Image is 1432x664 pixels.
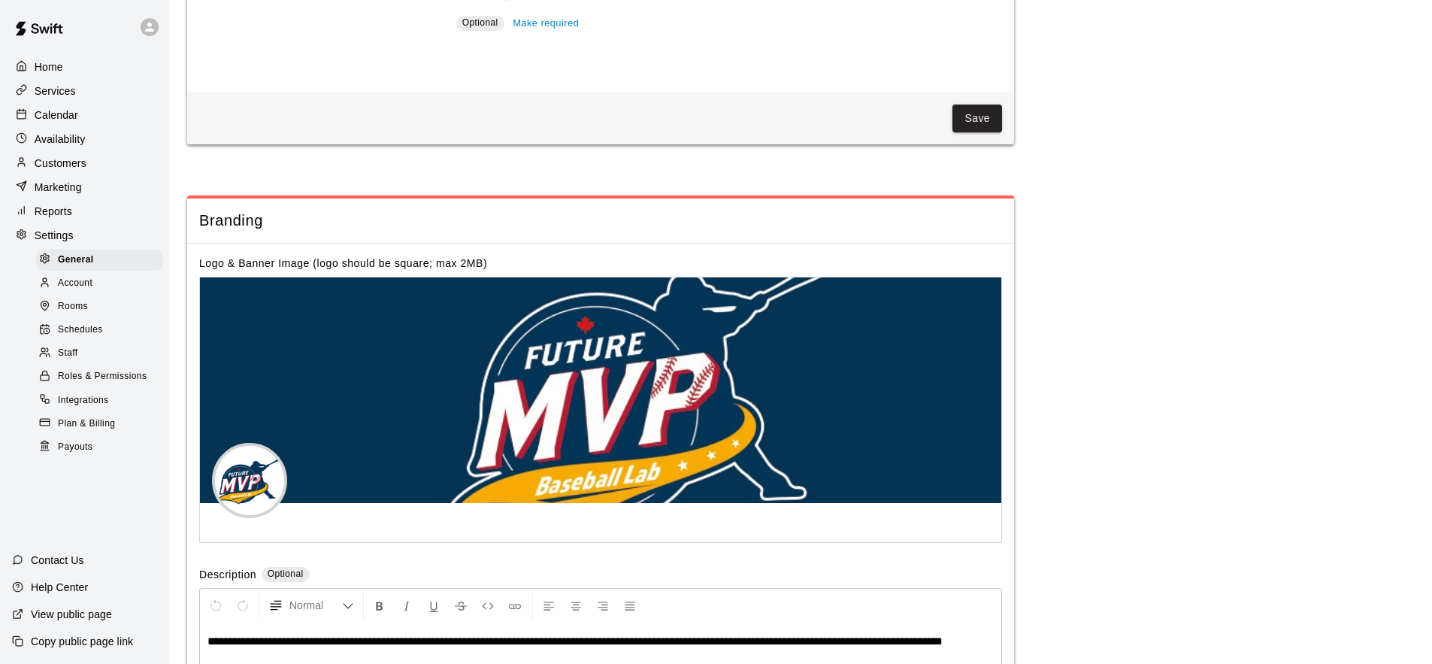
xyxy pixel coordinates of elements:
[36,342,169,365] a: Staff
[12,224,157,247] a: Settings
[35,59,63,74] p: Home
[36,296,169,319] a: Rooms
[230,592,256,619] button: Redo
[617,592,643,619] button: Justify Align
[36,271,169,295] a: Account
[36,250,163,271] div: General
[367,592,392,619] button: Format Bold
[31,580,88,595] p: Help Center
[475,592,501,619] button: Insert Code
[199,567,256,584] label: Description
[31,634,133,649] p: Copy public page link
[502,592,528,619] button: Insert Link
[268,568,304,579] span: Optional
[36,343,163,364] div: Staff
[289,598,342,613] span: Normal
[262,592,360,619] button: Formatting Options
[58,253,94,268] span: General
[12,152,157,174] a: Customers
[462,17,498,28] span: Optional
[536,592,562,619] button: Left Align
[12,104,157,126] a: Calendar
[58,276,92,291] span: Account
[590,592,616,619] button: Right Align
[58,393,109,408] span: Integrations
[12,56,157,78] a: Home
[36,320,163,341] div: Schedules
[12,176,157,199] a: Marketing
[952,105,1002,132] button: Save
[36,319,169,342] a: Schedules
[36,412,169,435] a: Plan & Billing
[36,273,163,294] div: Account
[36,248,169,271] a: General
[58,440,92,455] span: Payouts
[35,83,76,99] p: Services
[203,592,229,619] button: Undo
[509,12,583,35] button: Make required
[199,211,1002,231] span: Branding
[35,228,74,243] p: Settings
[35,156,86,171] p: Customers
[58,299,88,314] span: Rooms
[58,369,147,384] span: Roles & Permissions
[199,257,487,269] label: Logo & Banner Image (logo should be square; max 2MB)
[421,592,447,619] button: Format Underline
[35,180,82,195] p: Marketing
[563,592,589,619] button: Center Align
[58,323,103,338] span: Schedules
[36,437,163,458] div: Payouts
[36,389,169,412] a: Integrations
[36,296,163,317] div: Rooms
[31,553,84,568] p: Contact Us
[36,366,163,387] div: Roles & Permissions
[12,200,157,223] a: Reports
[12,128,157,150] a: Availability
[36,414,163,435] div: Plan & Billing
[394,592,419,619] button: Format Italics
[35,108,78,123] p: Calendar
[35,132,86,147] p: Availability
[36,365,169,389] a: Roles & Permissions
[36,435,169,459] a: Payouts
[58,346,77,361] span: Staff
[36,390,163,411] div: Integrations
[12,80,157,102] a: Services
[448,592,474,619] button: Format Strikethrough
[58,417,115,432] span: Plan & Billing
[35,204,72,219] p: Reports
[31,607,112,622] p: View public page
